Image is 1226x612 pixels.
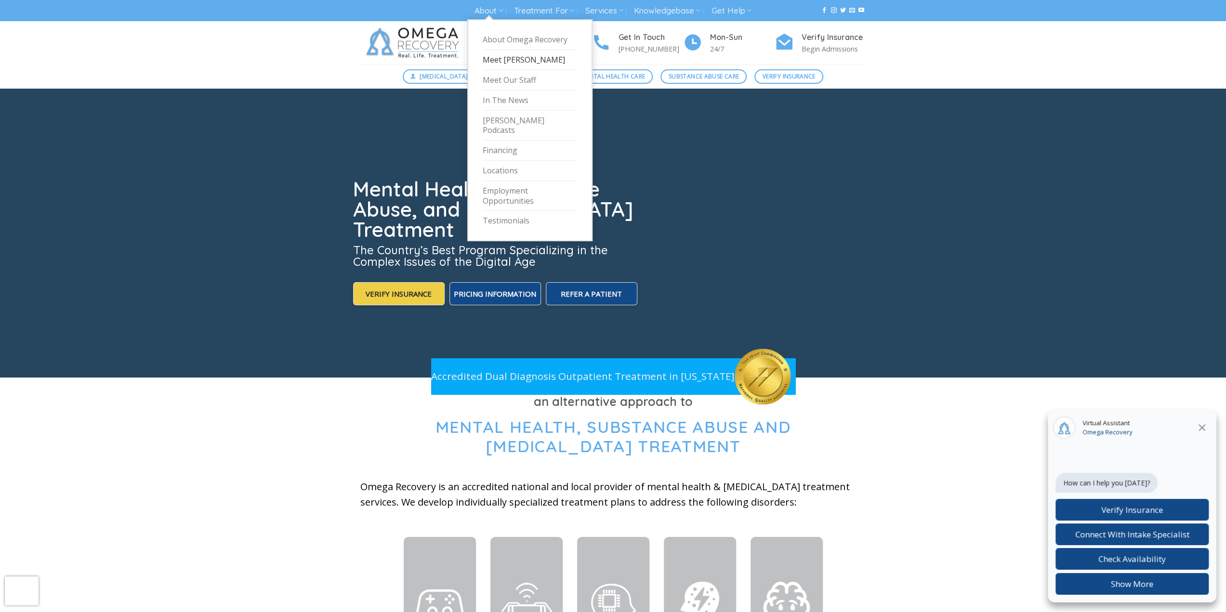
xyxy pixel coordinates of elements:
[592,31,683,55] a: Get In Touch [PHONE_NUMBER]
[619,31,683,44] h4: Get In Touch
[483,161,577,181] a: Locations
[710,31,775,44] h4: Mon-Sun
[619,43,683,54] p: [PHONE_NUMBER]
[763,72,816,81] span: Verify Insurance
[849,7,855,14] a: Send us an email
[821,7,827,14] a: Follow on Facebook
[514,2,574,20] a: Treatment For
[483,30,577,50] a: About Omega Recovery
[353,179,639,240] h1: Mental Health, Substance Abuse, and [MEDICAL_DATA] Treatment
[403,69,476,84] a: [MEDICAL_DATA]
[802,43,866,54] p: Begin Admissions
[431,368,735,384] p: Accredited Dual Diagnosis Outpatient Treatment in [US_STATE]
[420,72,468,81] span: [MEDICAL_DATA]
[831,7,836,14] a: Follow on Instagram
[483,211,577,231] a: Testimonials
[775,31,866,55] a: Verify Insurance Begin Admissions
[360,21,469,65] img: Omega Recovery
[435,417,791,457] span: Mental Health, Substance Abuse and [MEDICAL_DATA] Treatment
[858,7,864,14] a: Follow on YouTube
[581,72,645,81] span: Mental Health Care
[585,2,623,20] a: Services
[802,31,866,44] h4: Verify Insurance
[353,244,639,267] h3: The Country’s Best Program Specializing in the Complex Issues of the Digital Age
[669,72,739,81] span: Substance Abuse Care
[483,70,577,91] a: Meet Our Staff
[754,69,823,84] a: Verify Insurance
[660,69,747,84] a: Substance Abuse Care
[483,91,577,111] a: In The News
[483,141,577,161] a: Financing
[483,50,577,70] a: Meet [PERSON_NAME]
[360,392,866,411] h3: an alternative approach to
[840,7,846,14] a: Follow on Twitter
[710,43,775,54] p: 24/7
[573,69,653,84] a: Mental Health Care
[483,111,577,141] a: [PERSON_NAME] Podcasts
[483,181,577,211] a: Employment Opportunities
[712,2,751,20] a: Get Help
[360,479,866,510] p: Omega Recovery is an accredited national and local provider of mental health & [MEDICAL_DATA] tre...
[475,2,503,20] a: About
[634,2,700,20] a: Knowledgebase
